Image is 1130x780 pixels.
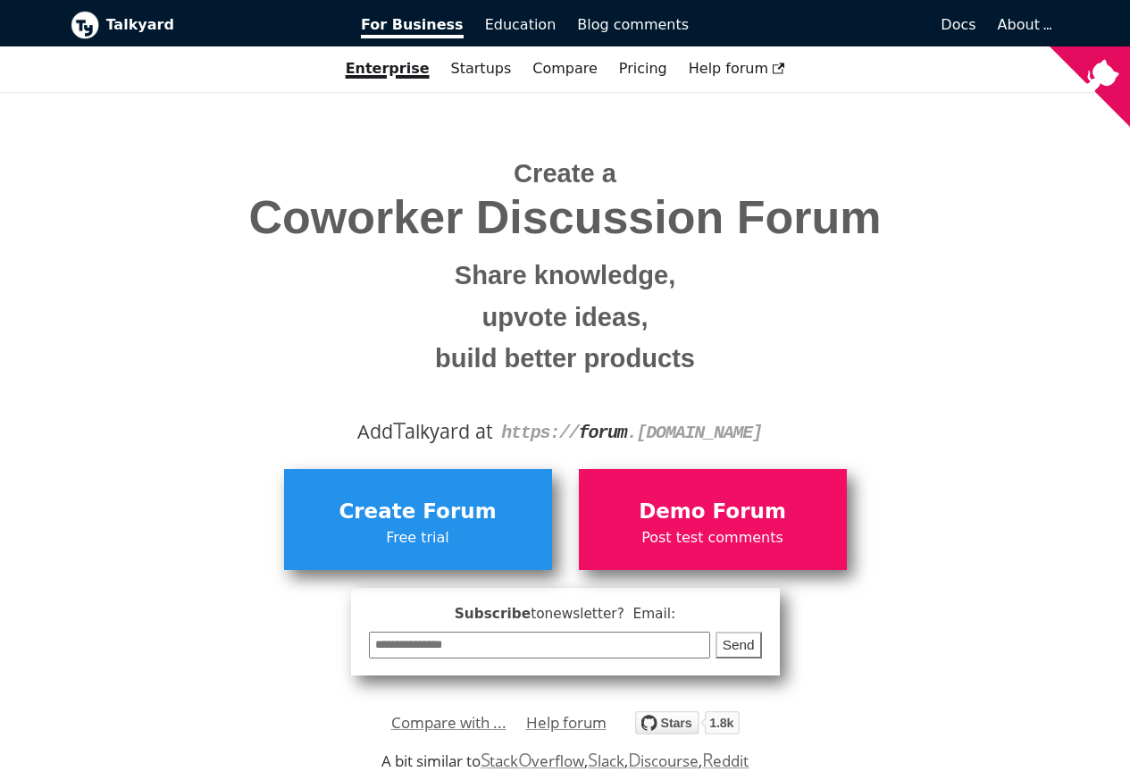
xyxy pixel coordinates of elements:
small: build better products [84,338,1047,380]
span: R [702,747,714,772]
span: O [518,747,532,772]
span: Help forum [689,60,785,77]
a: Star debiki/talkyard on GitHub [635,714,740,740]
a: Help forum [526,709,607,736]
span: Coworker Discussion Forum [84,192,1047,243]
a: About [998,16,1050,33]
a: Help forum [678,54,796,84]
a: Slack [588,751,624,771]
a: StackOverflow [481,751,585,771]
img: Talkyard logo [71,11,99,39]
a: Startups [440,54,523,84]
span: Create Forum [293,495,543,529]
b: Talkyard [106,13,337,37]
a: Reddit [702,751,749,771]
a: Compare [532,60,598,77]
a: Pricing [608,54,678,84]
a: Education [474,10,567,40]
span: Education [485,16,557,33]
span: D [628,747,641,772]
span: Subscribe [369,603,762,625]
a: For Business [350,10,474,40]
span: to newsletter ? Email: [531,606,675,622]
a: Blog comments [566,10,699,40]
span: Post test comments [588,526,838,549]
span: Blog comments [577,16,689,33]
a: Create ForumFree trial [284,469,552,569]
a: Compare with ... [391,709,506,736]
span: Create a [514,159,616,188]
button: Send [716,632,762,659]
span: For Business [361,16,464,38]
strong: forum [579,423,627,443]
span: Demo Forum [588,495,838,529]
small: upvote ideas, [84,297,1047,339]
small: Share knowledge, [84,255,1047,297]
span: S [588,747,598,772]
a: Discourse [628,751,699,771]
span: Docs [941,16,975,33]
span: T [393,414,406,446]
div: Add alkyard at [84,416,1047,447]
code: https:// . [DOMAIN_NAME] [501,423,762,443]
a: Docs [699,10,987,40]
a: Enterprise [335,54,440,84]
a: Talkyard logoTalkyard [71,11,337,39]
span: Free trial [293,526,543,549]
span: S [481,747,490,772]
a: Demo ForumPost test comments [579,469,847,569]
img: talkyard.svg [635,711,740,734]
